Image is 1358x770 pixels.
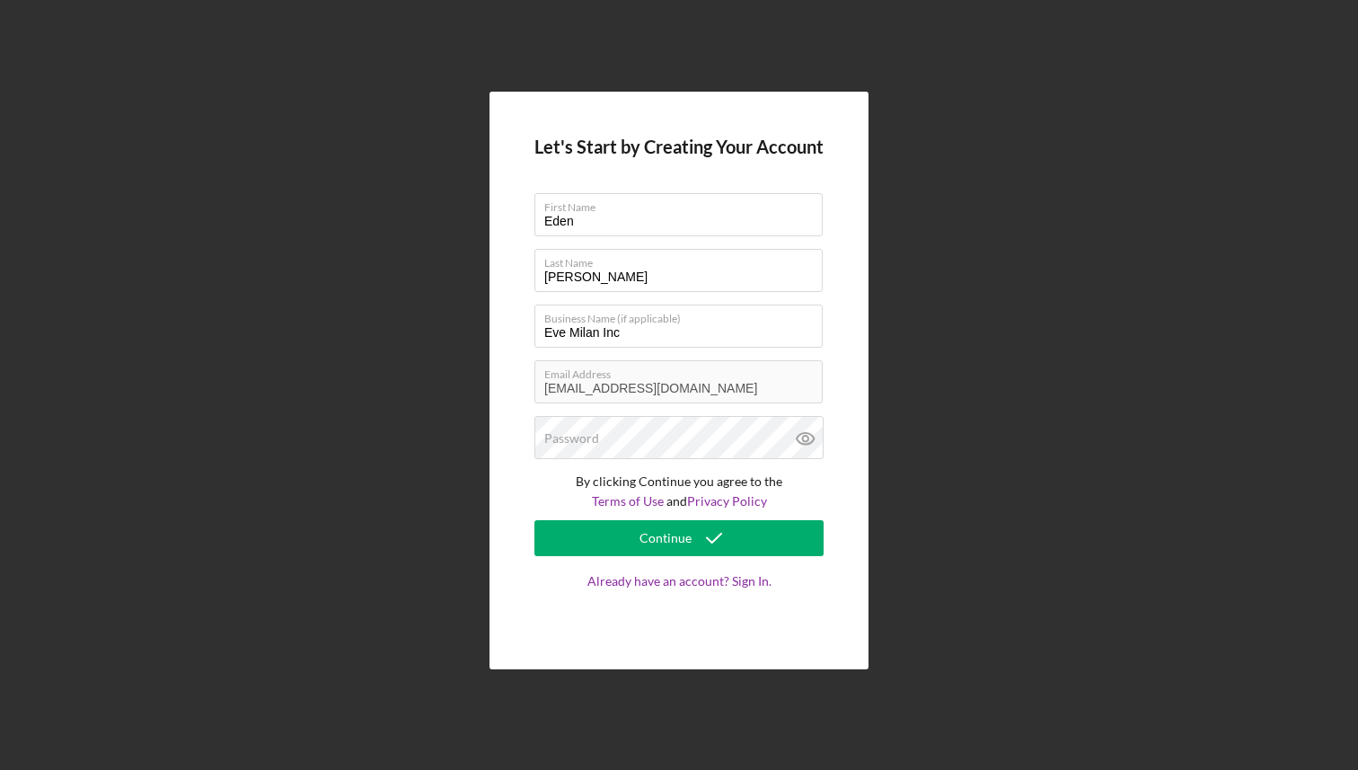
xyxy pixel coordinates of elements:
label: Last Name [544,250,823,270]
label: Business Name (if applicable) [544,305,823,325]
button: Continue [534,520,824,556]
p: By clicking Continue you agree to the and [534,472,824,512]
label: First Name [544,194,823,214]
label: Email Address [544,361,823,381]
label: Password [544,431,599,446]
h4: Let's Start by Creating Your Account [534,137,824,157]
a: Privacy Policy [687,493,767,509]
div: Continue [639,520,692,556]
a: Already have an account? Sign In. [534,574,824,624]
a: Terms of Use [592,493,664,509]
